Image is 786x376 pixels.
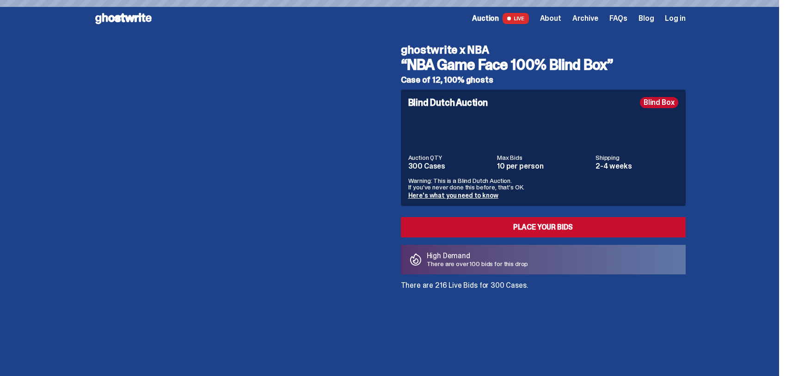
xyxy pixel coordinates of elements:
[596,163,678,170] dd: 2-4 weeks
[497,163,590,170] dd: 10 per person
[427,261,528,267] p: There are over 100 bids for this drop
[408,163,492,170] dd: 300 Cases
[408,191,498,200] a: Here's what you need to know
[640,97,678,108] div: Blind Box
[401,282,686,289] p: There are 216 Live Bids for 300 Cases.
[401,76,686,84] h5: Case of 12, 100% ghosts
[401,217,686,237] a: Place your Bids
[609,15,627,22] a: FAQs
[572,15,598,22] a: Archive
[540,15,561,22] a: About
[639,15,654,22] a: Blog
[427,252,528,260] p: High Demand
[408,98,488,107] h4: Blind Dutch Auction
[401,44,686,55] h4: ghostwrite x NBA
[401,57,686,72] h3: “NBA Game Face 100% Blind Box”
[472,13,528,24] a: Auction LIVE
[596,154,678,161] dt: Shipping
[408,154,492,161] dt: Auction QTY
[503,13,529,24] span: LIVE
[472,15,499,22] span: Auction
[408,177,678,190] p: Warning: This is a Blind Dutch Auction. If you’ve never done this before, that’s OK.
[665,15,685,22] a: Log in
[497,154,590,161] dt: Max Bids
